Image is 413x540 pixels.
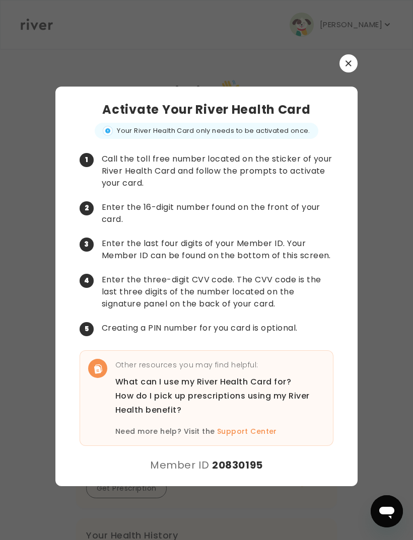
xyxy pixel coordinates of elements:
[102,238,333,262] p: Enter the last four digits of your Member ID. Your Member ID can be found on the bottom of this s...
[80,153,94,167] span: 1
[102,101,310,119] h3: Activate Your River Health Card
[212,458,263,472] strong: 20830195
[102,153,333,189] p: Call the toll free number located on the sticker of your River Health Card and follow the prompts...
[102,322,298,336] p: Creating a PIN number for you card is optional.
[80,322,94,336] span: 5
[95,123,318,139] div: Your River Health Card only needs to be activated once.
[115,389,325,417] a: How do I pick up prescriptions using my River Health benefit?
[80,238,94,252] span: 3
[80,274,94,288] span: 4
[115,359,325,371] p: Other resources you may find helpful:
[102,201,333,225] p: Enter the 16-digit number found on the front of your card.
[115,375,325,389] a: What can I use my River Health Card for?
[115,425,325,437] p: Need more help? Visit the
[371,495,403,527] iframe: Button to launch messaging window
[150,458,263,472] div: Member ID
[217,426,277,436] a: Support Center
[102,274,333,310] p: Enter the three-digit CVV code. The CVV code is the last three digits of the number located on th...
[80,201,94,215] span: 2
